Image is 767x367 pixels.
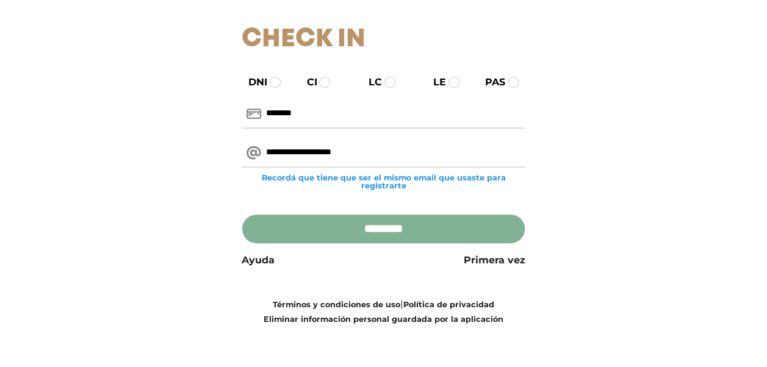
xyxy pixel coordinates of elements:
[232,297,535,326] div: |
[242,253,275,268] a: Ayuda
[273,300,400,309] a: Términos y condiciones de uso
[242,174,525,190] small: Recordá que tiene que ser el mismo email que usaste para registrarte
[264,315,503,324] a: Eliminar información personal guardada por la aplicación
[295,75,317,90] label: CI
[422,75,446,90] label: LE
[237,75,267,90] label: DNI
[242,24,525,55] h1: Check In
[474,75,505,90] label: PAS
[403,300,494,309] a: Política de privacidad
[464,253,525,268] a: Primera vez
[358,75,382,90] label: LC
